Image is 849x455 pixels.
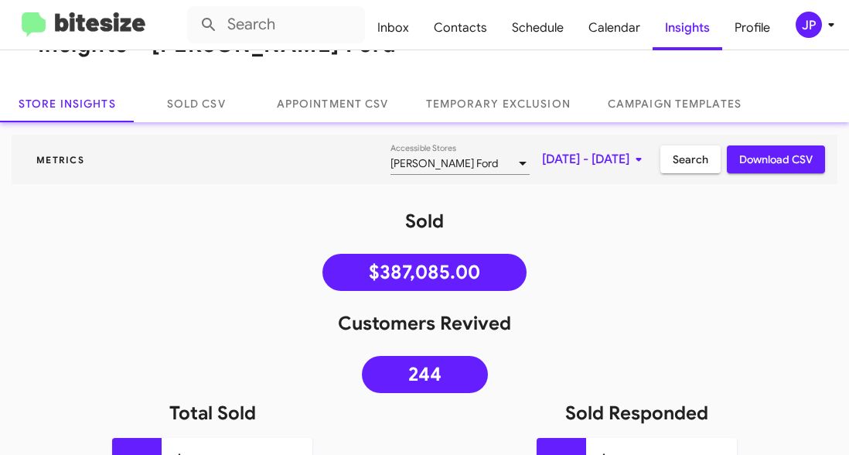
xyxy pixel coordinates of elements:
[660,145,721,173] button: Search
[542,145,648,173] span: [DATE] - [DATE]
[369,265,480,280] span: $387,085.00
[38,32,397,57] h1: Insights - [PERSON_NAME] Ford
[408,367,442,382] span: 244
[407,85,589,122] a: Temporary Exclusion
[576,5,653,50] a: Calendar
[739,145,813,173] span: Download CSV
[365,5,421,50] a: Inbox
[653,5,722,50] a: Insights
[421,5,500,50] a: Contacts
[530,145,660,173] button: [DATE] - [DATE]
[424,401,849,426] h1: Sold Responded
[589,85,760,122] a: Campaign Templates
[187,6,365,43] input: Search
[135,85,258,122] a: Sold CSV
[673,145,708,173] span: Search
[796,12,822,38] div: JP
[390,156,498,170] span: [PERSON_NAME] Ford
[24,154,97,166] span: Metrics
[727,145,825,173] button: Download CSV
[500,5,576,50] a: Schedule
[783,12,832,38] button: JP
[258,85,407,122] a: Appointment CSV
[722,5,783,50] a: Profile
